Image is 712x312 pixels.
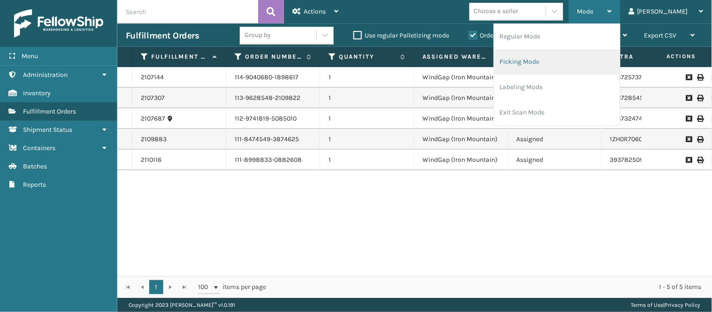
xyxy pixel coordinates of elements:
span: Shipment Status [23,126,72,134]
a: 2109883 [141,135,167,144]
a: 393782509407 [610,156,655,164]
i: Request to Be Cancelled [686,115,692,122]
i: Print Label [697,95,703,101]
i: Request to Be Cancelled [686,136,692,143]
td: 114-9040680-1898617 [226,67,320,88]
h3: Fulfillment Orders [126,30,199,41]
a: 393725737900 [610,73,654,81]
span: Menu [22,52,38,60]
td: 111-8474549-3874625 [226,129,320,150]
span: Fulfillment Orders [23,107,76,115]
span: Containers [23,144,55,152]
span: Administration [23,71,68,79]
td: WindGap (Iron Mountain) [414,88,508,108]
i: Request to Be Cancelled [686,95,692,101]
td: 113-9628548-2109822 [226,88,320,108]
i: Print Label [697,136,703,143]
td: Assigned [508,129,602,150]
a: 1 [149,280,163,294]
i: Print Label [697,115,703,122]
i: Print Label [697,157,703,163]
a: 1ZH0R7060307874868 [610,135,677,143]
td: WindGap (Iron Mountain) [414,150,508,170]
td: WindGap (Iron Mountain) [414,67,508,88]
li: Regular Mode [494,24,620,49]
i: Request to Be Cancelled [686,157,692,163]
label: Use regular Palletizing mode [353,31,449,39]
span: Actions [637,49,702,64]
li: Labeling Mode [494,75,620,100]
td: 112-9741819-5085010 [226,108,320,129]
a: 2107307 [141,93,165,103]
td: WindGap (Iron Mountain) [414,108,508,129]
a: 2110116 [141,155,161,165]
span: Export CSV [644,31,677,39]
span: items per page [198,280,267,294]
li: Exit Scan Mode [494,100,620,125]
td: 1 [320,150,414,170]
img: logo [14,9,103,38]
span: Batches [23,162,47,170]
a: Privacy Policy [665,302,701,308]
a: 393732474210 [610,114,653,122]
div: | [631,298,701,312]
label: Quantity [339,53,396,61]
label: Fulfillment Order Id [151,53,208,61]
label: Assigned Warehouse [422,53,490,61]
span: Mode [577,8,594,15]
td: Assigned [508,150,602,170]
td: 1 [320,129,414,150]
a: 2107144 [141,73,164,82]
div: 1 - 5 of 5 items [280,282,702,292]
span: Reports [23,181,46,189]
li: Picking Mode [494,49,620,75]
td: 1 [320,108,414,129]
td: 1 [320,88,414,108]
span: 100 [198,282,212,292]
label: Order Number [245,53,302,61]
a: 393728545143 [610,94,654,102]
i: Request to Be Cancelled [686,74,692,81]
a: Terms of Use [631,302,664,308]
div: Choose a seller [474,7,519,16]
td: WindGap (Iron Mountain) [414,129,508,150]
label: Orders to be shipped [DATE] [469,31,560,39]
p: Copyright 2023 [PERSON_NAME]™ v 1.0.191 [129,298,235,312]
span: Inventory [23,89,51,97]
div: Group by [245,30,271,40]
td: 1 [320,67,414,88]
td: 111-8998833-0882608 [226,150,320,170]
span: Actions [304,8,326,15]
i: Print Label [697,74,703,81]
a: 2107687 [141,114,165,123]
